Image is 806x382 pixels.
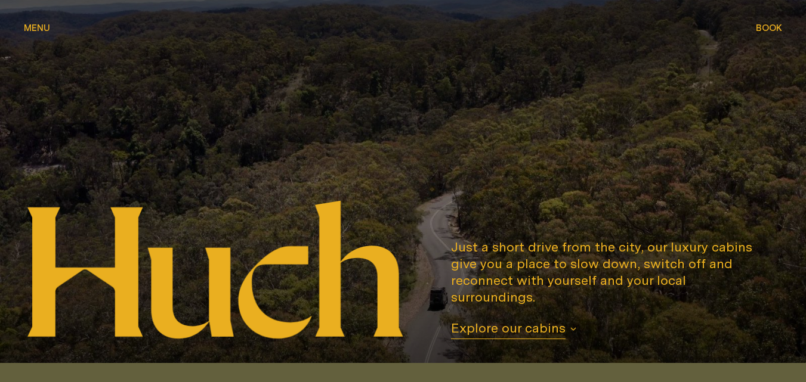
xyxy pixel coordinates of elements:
[451,319,576,339] button: Explore our cabins
[451,238,759,305] p: Just a short drive from the city, our luxury cabins give you a place to slow down, switch off and...
[24,21,50,36] button: show menu
[451,319,566,339] span: Explore our cabins
[24,23,50,32] span: Menu
[756,23,782,32] span: Book
[756,21,782,36] button: show booking tray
